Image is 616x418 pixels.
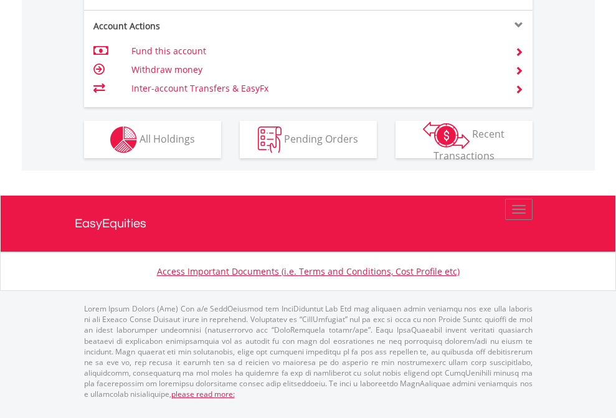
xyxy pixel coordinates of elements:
[284,131,358,145] span: Pending Orders
[84,303,533,399] p: Lorem Ipsum Dolors (Ame) Con a/e SeddOeiusmod tem InciDiduntut Lab Etd mag aliquaen admin veniamq...
[131,79,500,98] td: Inter-account Transfers & EasyFx
[84,20,308,32] div: Account Actions
[240,121,377,158] button: Pending Orders
[110,126,137,153] img: holdings-wht.png
[423,121,470,149] img: transactions-zar-wht.png
[131,60,500,79] td: Withdraw money
[171,389,235,399] a: please read more:
[157,265,460,277] a: Access Important Documents (i.e. Terms and Conditions, Cost Profile etc)
[258,126,282,153] img: pending_instructions-wht.png
[396,121,533,158] button: Recent Transactions
[131,42,500,60] td: Fund this account
[75,196,542,252] a: EasyEquities
[84,121,221,158] button: All Holdings
[140,131,195,145] span: All Holdings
